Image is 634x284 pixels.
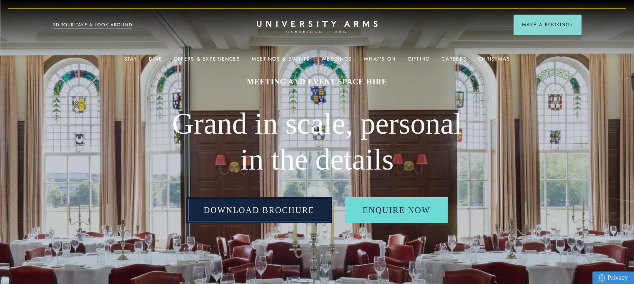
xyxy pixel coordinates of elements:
[514,15,581,35] button: Make a BookingArrow icon
[321,56,352,67] a: Weddings
[570,23,573,26] img: Arrow icon
[257,21,378,34] a: Home
[158,77,476,87] h1: MEETING AND EVENT SPACE HIRE
[53,21,133,29] a: 3D TOUR:TAKE A LOOK AROUND
[149,56,162,67] a: Dine
[441,56,466,67] a: Careers
[174,56,240,67] a: Offers & Experiences
[252,56,310,67] a: Meetings & Events
[407,56,430,67] a: Gifting
[158,106,476,177] h2: Grand in scale, personal in the details
[363,56,396,67] a: What's On
[345,197,448,223] a: Enquire Now
[592,271,634,284] a: Privacy
[124,56,137,67] a: Stay
[186,197,332,223] a: Download Brochure
[478,56,510,67] a: Christmas
[522,21,573,28] span: Make a Booking
[599,274,605,281] img: Privacy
